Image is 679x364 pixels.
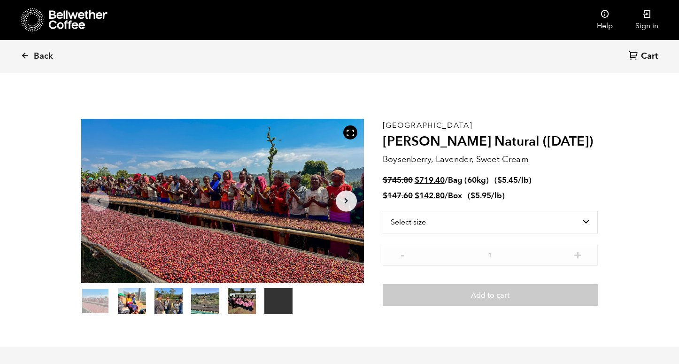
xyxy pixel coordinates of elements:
[445,190,448,201] span: /
[497,175,502,186] span: $
[383,190,387,201] span: $
[383,175,413,186] bdi: 745.80
[518,175,529,186] span: /lb
[415,175,419,186] span: $
[471,190,491,201] bdi: 5.95
[497,175,518,186] bdi: 5.45
[383,190,413,201] bdi: 147.60
[641,51,658,62] span: Cart
[448,175,489,186] span: Bag (60kg)
[415,190,419,201] span: $
[494,175,532,186] span: ( )
[383,134,598,150] h2: [PERSON_NAME] Natural ([DATE])
[415,190,445,201] bdi: 142.80
[468,190,505,201] span: ( )
[383,153,598,166] p: Boysenberry, Lavender, Sweet Cream
[383,175,387,186] span: $
[264,288,293,314] video: Your browser does not support the video tag.
[491,190,502,201] span: /lb
[448,190,462,201] span: Box
[629,50,660,63] a: Cart
[415,175,445,186] bdi: 719.40
[572,249,584,259] button: +
[445,175,448,186] span: /
[471,190,475,201] span: $
[34,51,53,62] span: Back
[397,249,409,259] button: -
[383,284,598,306] button: Add to cart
